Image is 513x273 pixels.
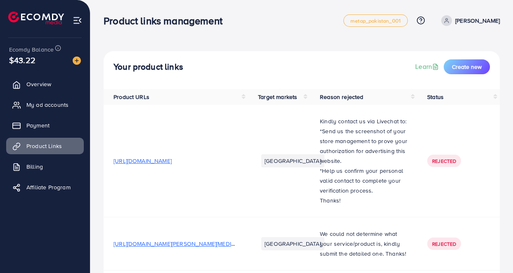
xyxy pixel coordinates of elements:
img: image [73,56,81,65]
span: Thanks! [320,196,340,205]
span: Product Links [26,142,62,150]
span: Product URLs [113,93,149,101]
li: [GEOGRAPHIC_DATA] [261,154,324,167]
a: Overview [6,76,84,92]
span: Rejected [432,240,456,247]
a: Affiliate Program [6,179,84,195]
a: Payment [6,117,84,134]
h3: Product links management [104,15,229,27]
img: logo [8,12,64,24]
a: Product Links [6,138,84,154]
span: metap_pakistan_001 [350,18,401,24]
h4: Your product links [113,62,183,72]
span: Overview [26,80,51,88]
span: Rejected [432,158,456,165]
span: $43.22 [9,54,35,66]
span: Create new [452,63,482,71]
p: Kindly contact us via Livechat to: [320,116,407,126]
span: Target markets [258,93,297,101]
span: [URL][DOMAIN_NAME][PERSON_NAME][MEDICAL_DATA] [113,240,260,248]
img: menu [73,16,82,25]
span: end us the screenshot of your store management to prove your authorization for advertising this w... [320,127,407,165]
a: My ad accounts [6,96,84,113]
span: My ad accounts [26,101,69,109]
span: *Help us confirm your personal valid contact to complete your verification process. [320,167,403,195]
span: Reason rejected [320,93,363,101]
iframe: Chat [478,236,507,267]
span: Affiliate Program [26,183,71,191]
button: Create new [444,59,490,74]
p: We could not determine what your service/product is, kindly submit the detailed one. Thanks! [320,229,407,259]
a: Billing [6,158,84,175]
span: Status [427,93,444,101]
a: metap_pakistan_001 [343,14,408,27]
span: Billing [26,162,43,171]
a: Learn [415,62,440,71]
span: [URL][DOMAIN_NAME] [113,157,172,165]
a: [PERSON_NAME] [438,15,500,26]
span: Payment [26,121,50,129]
li: [GEOGRAPHIC_DATA] [261,237,324,250]
p: [PERSON_NAME] [455,16,500,26]
span: Ecomdy Balance [9,45,54,54]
